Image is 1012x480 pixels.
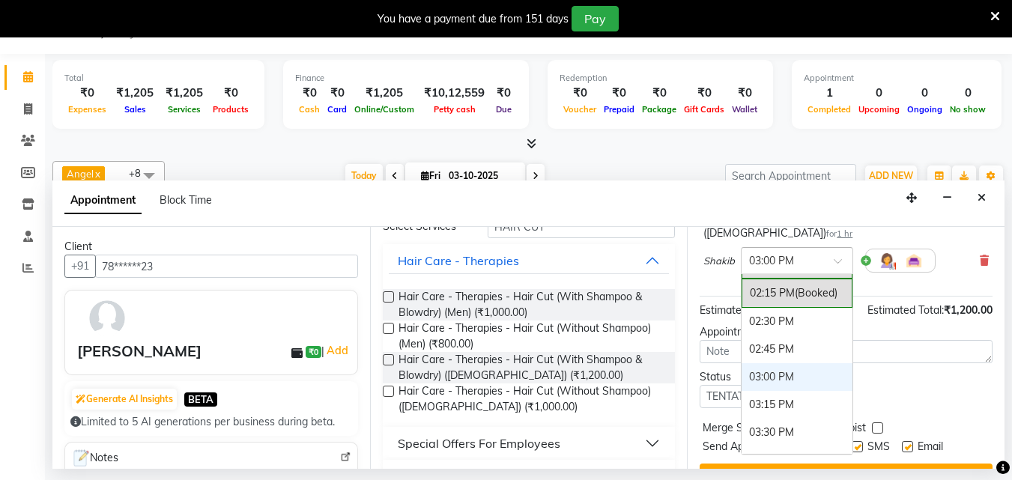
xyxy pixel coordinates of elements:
[742,335,852,363] div: 02:45 PM
[804,85,855,102] div: 1
[491,85,517,102] div: ₹0
[351,85,418,102] div: ₹1,205
[795,286,837,300] span: (Booked)
[70,414,352,430] div: Limited to 5 AI generations per business during beta.
[600,85,638,102] div: ₹0
[560,85,600,102] div: ₹0
[680,85,728,102] div: ₹0
[600,104,638,115] span: Prepaid
[971,186,993,210] button: Close
[64,85,110,102] div: ₹0
[321,341,351,359] span: |
[878,252,896,270] img: Hairdresser.png
[64,104,110,115] span: Expenses
[67,168,94,180] span: Angel
[492,104,515,115] span: Due
[638,104,680,115] span: Package
[378,11,569,27] div: You have a payment due from 151 days
[804,104,855,115] span: Completed
[946,85,990,102] div: 0
[867,439,890,458] span: SMS
[160,193,212,207] span: Block Time
[418,85,491,102] div: ₹10,12,559
[855,85,903,102] div: 0
[399,352,664,383] span: Hair Care - Therapies - Hair Cut (With Shampoo & Blowdry) ([DEMOGRAPHIC_DATA]) (₹1,200.00)
[742,308,852,335] div: 02:30 PM
[728,104,761,115] span: Wallet
[209,85,252,102] div: ₹0
[728,85,761,102] div: ₹0
[389,430,670,457] button: Special Offers For Employees
[399,289,664,320] span: Hair Care - Therapies - Hair Cut (With Shampoo & Blowdry) (Men) (₹1,000.00)
[488,215,675,238] input: Search by service name
[703,439,846,458] span: Send Appointment Details On
[700,303,814,317] span: Estimated Service Time:
[742,363,852,391] div: 03:00 PM
[398,434,560,452] div: Special Offers For Employees
[903,104,946,115] span: Ongoing
[946,104,990,115] span: No show
[903,85,946,102] div: 0
[324,104,351,115] span: Card
[351,104,418,115] span: Online/Custom
[399,320,664,352] span: Hair Care - Therapies - Hair Cut (Without Shampoo) (Men) (₹800.00)
[560,72,761,85] div: Redemption
[869,170,913,181] span: ADD NEW
[399,383,664,415] span: Hair Care - Therapies - Hair Cut (Without Shampoo) ([DEMOGRAPHIC_DATA]) (₹1,000.00)
[121,104,150,115] span: Sales
[855,104,903,115] span: Upcoming
[703,420,866,439] span: Merge Services of Same therapist
[700,369,834,385] div: Status
[209,104,252,115] span: Products
[444,165,519,187] input: 2025-10-03
[572,6,619,31] button: Pay
[742,391,852,419] div: 03:15 PM
[295,72,517,85] div: Finance
[95,255,358,278] input: Search by Name/Mobile/Email/Code
[905,252,923,270] img: Interior.png
[372,219,476,234] div: Select Services
[742,279,852,308] div: 02:15 PM
[804,72,990,85] div: Appointment
[129,167,152,179] span: +8
[417,170,444,181] span: Fri
[164,104,204,115] span: Services
[741,273,853,455] ng-dropdown-panel: Options list
[160,85,209,102] div: ₹1,205
[700,324,993,340] div: Appointment Notes
[295,104,324,115] span: Cash
[725,164,856,187] input: Search Appointment
[64,239,358,255] div: Client
[867,303,944,317] span: Estimated Total:
[638,85,680,102] div: ₹0
[560,104,600,115] span: Voucher
[77,340,202,362] div: [PERSON_NAME]
[324,85,351,102] div: ₹0
[295,85,324,102] div: ₹0
[837,228,852,239] span: 1 hr
[389,247,670,274] button: Hair Care - Therapies
[94,168,100,180] a: x
[72,389,177,410] button: Generate AI Insights
[918,439,943,458] span: Email
[71,449,118,468] span: Notes
[345,164,383,187] span: Today
[85,297,129,340] img: avatar
[64,187,142,214] span: Appointment
[64,72,252,85] div: Total
[324,341,351,359] a: Add
[680,104,728,115] span: Gift Cards
[184,392,217,407] span: BETA
[944,303,993,317] span: ₹1,200.00
[306,346,321,358] span: ₹0
[742,446,852,474] div: 03:45 PM
[742,419,852,446] div: 03:30 PM
[703,254,735,269] span: Shakib
[398,252,519,270] div: Hair Care - Therapies
[430,104,479,115] span: Petty cash
[826,228,852,239] small: for
[865,165,917,186] button: ADD NEW
[64,255,96,278] button: +91
[110,85,160,102] div: ₹1,205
